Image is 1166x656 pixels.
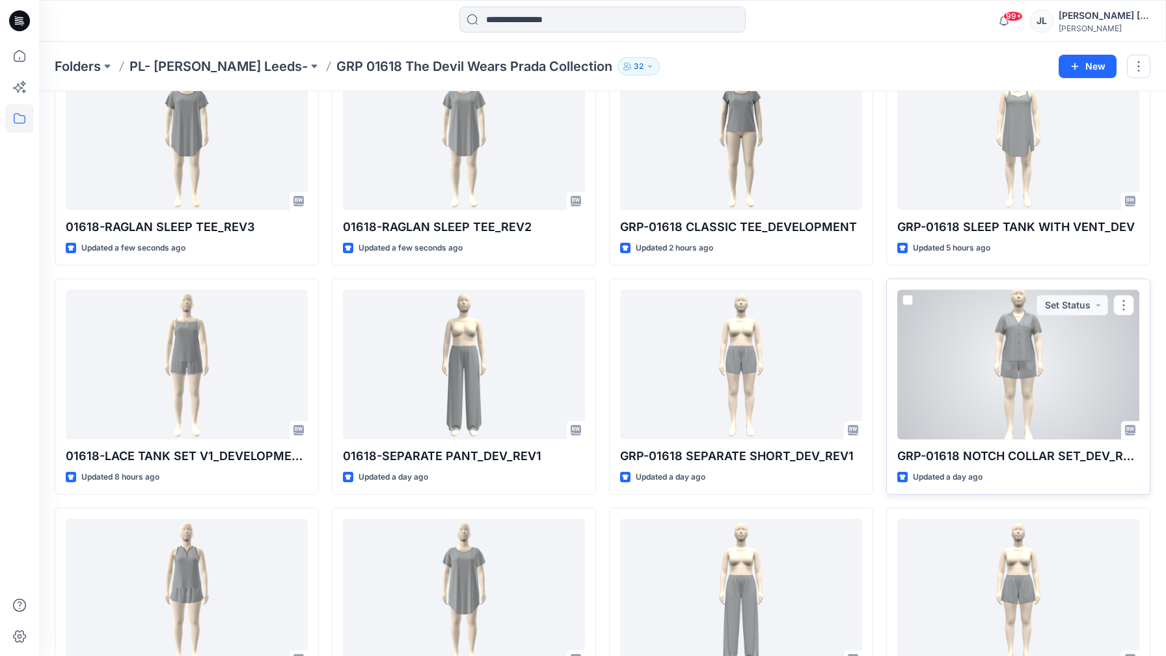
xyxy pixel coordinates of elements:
[55,57,101,75] a: Folders
[1059,55,1117,78] button: New
[1030,9,1053,33] div: JL
[359,471,428,484] p: Updated a day ago
[81,471,159,484] p: Updated 8 hours ago
[636,471,705,484] p: Updated a day ago
[620,290,862,439] a: GRP-01618 SEPARATE SHORT_DEV_REV1
[620,218,862,236] p: GRP-01618 CLASSIC TEE_DEVELOPMENT
[66,61,308,210] a: 01618-RAGLAN SLEEP TEE_REV3
[897,61,1139,210] a: GRP-01618 SLEEP TANK WITH VENT_DEV
[81,241,185,255] p: Updated a few seconds ago
[634,59,644,74] p: 32
[343,290,585,439] a: 01618-SEPARATE PANT_DEV_REV1
[129,57,308,75] a: PL- [PERSON_NAME] Leeds-
[66,290,308,439] a: 01618-LACE TANK SET V1_DEVELOPMENT
[913,471,983,484] p: Updated a day ago
[359,241,463,255] p: Updated a few seconds ago
[913,241,990,255] p: Updated 5 hours ago
[617,57,660,75] button: 32
[343,61,585,210] a: 01618-RAGLAN SLEEP TEE_REV2
[66,218,308,236] p: 01618-RAGLAN SLEEP TEE_REV3
[620,447,862,465] p: GRP-01618 SEPARATE SHORT_DEV_REV1
[343,218,585,236] p: 01618-RAGLAN SLEEP TEE_REV2
[1059,23,1150,33] div: [PERSON_NAME]
[636,241,713,255] p: Updated 2 hours ago
[1003,11,1023,21] span: 99+
[343,447,585,465] p: 01618-SEPARATE PANT_DEV_REV1
[897,218,1139,236] p: GRP-01618 SLEEP TANK WITH VENT_DEV
[336,57,612,75] p: GRP 01618 The Devil Wears Prada Collection
[1059,8,1150,23] div: [PERSON_NAME] [PERSON_NAME]
[620,61,862,210] a: GRP-01618 CLASSIC TEE_DEVELOPMENT
[66,447,308,465] p: 01618-LACE TANK SET V1_DEVELOPMENT
[897,290,1139,439] a: GRP-01618 NOTCH COLLAR SET_DEV_REV1
[897,447,1139,465] p: GRP-01618 NOTCH COLLAR SET_DEV_REV1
